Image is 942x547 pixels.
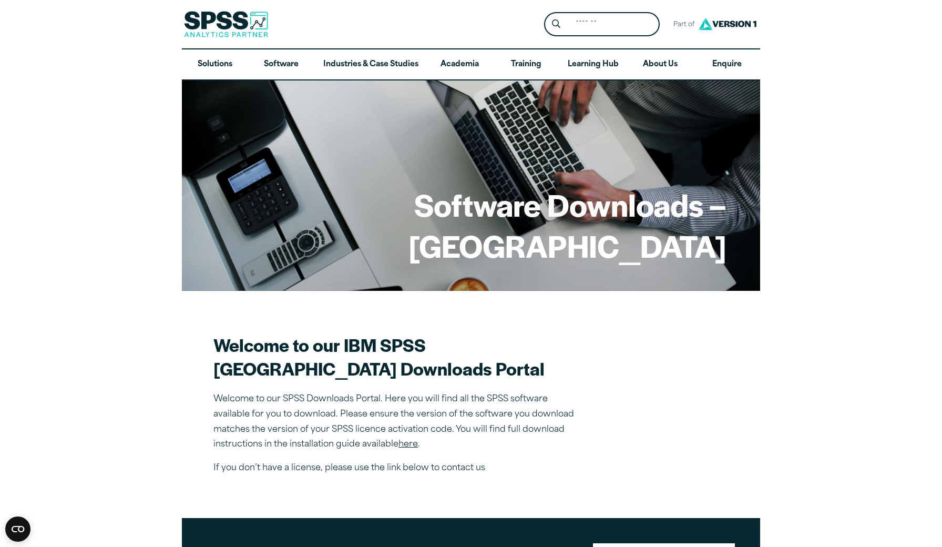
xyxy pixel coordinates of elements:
[427,49,493,80] a: Academia
[552,19,560,28] svg: Search magnifying glass icon
[696,14,759,34] img: Version1 Logo
[216,184,726,266] h1: Software Downloads – [GEOGRAPHIC_DATA]
[493,49,559,80] a: Training
[544,12,660,37] form: Site Header Search Form
[213,461,581,476] p: If you don’t have a license, please use the link below to contact us
[694,49,760,80] a: Enquire
[182,49,760,80] nav: Desktop version of site main menu
[5,516,30,542] button: Open CMP widget
[559,49,627,80] a: Learning Hub
[398,440,418,449] a: here
[182,49,248,80] a: Solutions
[213,392,581,452] p: Welcome to our SPSS Downloads Portal. Here you will find all the SPSS software available for you ...
[547,15,566,34] button: Search magnifying glass icon
[668,17,696,33] span: Part of
[184,11,268,37] img: SPSS Analytics Partner
[213,333,581,380] h2: Welcome to our IBM SPSS [GEOGRAPHIC_DATA] Downloads Portal
[315,49,427,80] a: Industries & Case Studies
[248,49,314,80] a: Software
[627,49,693,80] a: About Us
